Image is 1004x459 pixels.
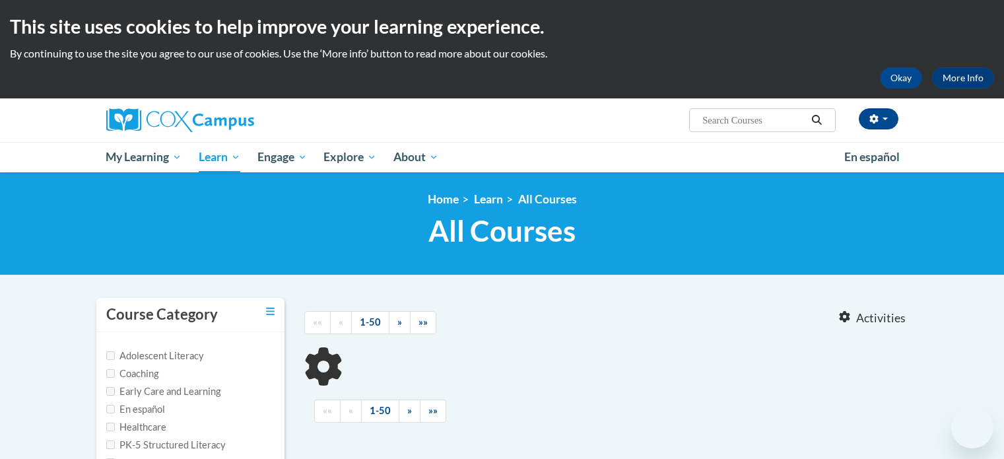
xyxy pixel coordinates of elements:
img: Cox Campus [106,108,254,132]
a: Learn [474,192,503,206]
span: « [339,316,343,328]
input: Checkbox for Options [106,387,115,396]
a: Cox Campus [106,108,357,132]
span: Learn [199,149,240,165]
a: End [420,400,446,423]
span: «« [313,316,322,328]
span: Explore [323,149,376,165]
a: More Info [932,67,994,88]
label: Coaching [106,367,158,381]
a: 1-50 [351,311,389,334]
span: » [407,405,412,416]
a: Toggle collapse [266,304,275,319]
span: «« [323,405,332,416]
div: Main menu [86,142,918,172]
span: Engage [257,149,307,165]
a: 1-50 [361,400,399,423]
input: Checkbox for Options [106,369,115,378]
button: Okay [880,67,922,88]
label: Healthcare [106,420,166,435]
a: Previous [340,400,362,423]
span: « [349,405,353,416]
input: Checkbox for Options [106,441,115,449]
input: Checkbox for Options [106,405,115,413]
a: Explore [315,142,385,172]
span: »» [428,405,438,416]
a: My Learning [98,142,191,172]
input: Search Courses [701,112,807,128]
a: End [410,311,436,334]
h2: This site uses cookies to help improve your learning experience. [10,13,994,40]
input: Checkbox for Options [106,423,115,431]
span: All Courses [428,213,576,248]
a: Next [399,400,420,423]
span: Activities [856,311,906,326]
p: By continuing to use the site you agree to our use of cookies. Use the ‘More info’ button to read... [10,46,994,61]
input: Checkbox for Options [106,351,115,360]
a: Previous [330,311,352,334]
button: Account Settings [859,108,898,129]
span: En español [844,150,900,164]
button: Search [807,112,826,128]
a: About [385,142,447,172]
label: Adolescent Literacy [106,349,204,363]
a: Home [428,192,459,206]
a: Begining [314,400,341,423]
span: » [397,316,402,328]
a: Begining [304,311,331,334]
label: Early Care and Learning [106,384,220,399]
a: Learn [190,142,249,172]
a: En español [836,143,908,171]
label: PK-5 Structured Literacy [106,438,226,452]
span: My Learning [106,149,182,165]
iframe: Button to launch messaging window [951,406,993,448]
span: About [393,149,438,165]
h3: Course Category [106,304,218,325]
span: »» [418,316,428,328]
a: Engage [249,142,316,172]
a: Next [389,311,411,334]
label: En español [106,402,165,417]
a: All Courses [518,192,577,206]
